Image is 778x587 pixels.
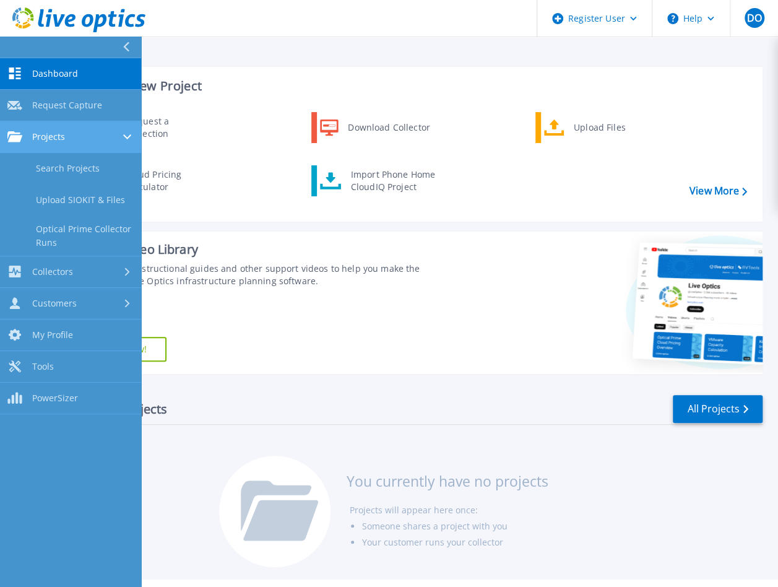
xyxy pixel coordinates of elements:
a: Cloud Pricing Calculator [87,165,214,196]
span: Projects [32,131,65,142]
div: Download Collector [342,115,435,140]
h3: You currently have no projects [346,474,548,488]
div: Find tutorials, instructional guides and other support videos to help you make the most of your L... [72,263,438,287]
div: Support Video Library [72,241,438,258]
span: Request Capture [32,100,102,111]
span: Collectors [32,266,73,277]
div: Cloud Pricing Calculator [119,168,211,193]
li: Projects will appear here once: [349,502,548,518]
a: Request a Collection [87,112,214,143]
span: My Profile [32,329,73,341]
li: Your customer runs your collector [361,534,548,550]
span: Customers [32,298,77,309]
a: All Projects [673,395,763,423]
div: Import Phone Home CloudIQ Project [345,168,441,193]
span: PowerSizer [32,393,78,404]
span: Tools [32,361,54,372]
a: Upload Files [535,112,662,143]
h3: Start a New Project [88,79,746,93]
a: Download Collector [311,112,438,143]
div: Request a Collection [121,115,211,140]
div: Upload Files [568,115,659,140]
a: View More [689,185,747,197]
li: Someone shares a project with you [361,518,548,534]
span: Dashboard [32,68,78,79]
span: DO [746,13,761,23]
